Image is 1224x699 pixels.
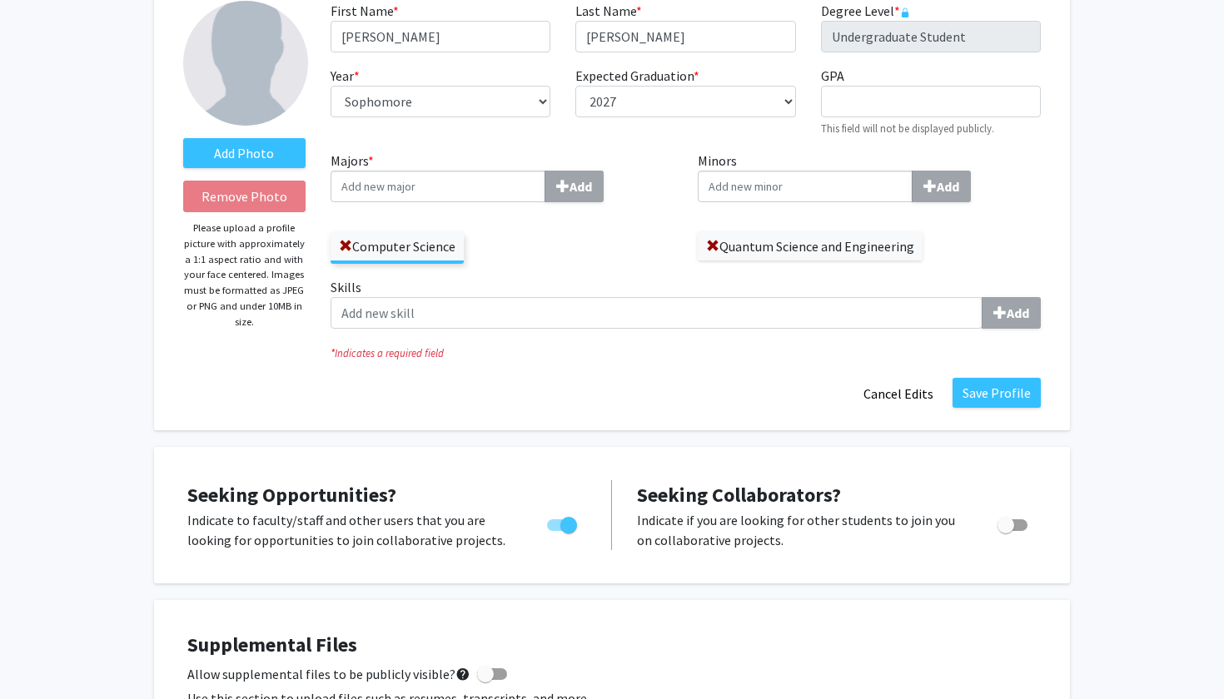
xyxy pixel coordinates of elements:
label: Majors [331,151,674,202]
label: Minors [698,151,1041,202]
label: GPA [821,66,844,86]
button: Remove Photo [183,181,306,212]
label: Degree Level [821,1,910,21]
div: Toggle [540,510,586,535]
label: AddProfile Picture [183,138,306,168]
small: This field will not be displayed publicly. [821,121,994,135]
svg: This information is provided and automatically updated by University of Maryland and is not edita... [900,7,910,17]
div: Toggle [991,510,1037,535]
i: Indicates a required field [331,345,1041,361]
label: Year [331,66,360,86]
label: Computer Science [331,232,464,260]
b: Add [937,178,959,195]
b: Add [1007,305,1029,321]
button: Skills [982,297,1041,329]
button: Minors [912,171,971,202]
iframe: Chat [12,624,71,687]
span: Seeking Opportunities? [187,482,396,508]
span: Seeking Collaborators? [637,482,841,508]
img: Profile Picture [183,1,308,126]
label: Quantum Science and Engineering [698,232,923,260]
h4: Supplemental Files [187,633,1037,657]
input: Majors*Add [331,171,545,202]
button: Majors* [545,171,604,202]
label: Expected Graduation [575,66,699,86]
b: Add [570,178,592,195]
p: Indicate if you are looking for other students to join you on collaborative projects. [637,510,966,550]
label: Last Name [575,1,642,21]
button: Save Profile [953,378,1041,408]
input: MinorsAdd [698,171,913,202]
p: Please upload a profile picture with approximately a 1:1 aspect ratio and with your face centered... [183,221,306,330]
span: Allow supplemental files to be publicly visible? [187,664,470,684]
button: Cancel Edits [853,378,944,409]
label: Skills [331,277,1041,329]
p: Indicate to faculty/staff and other users that you are looking for opportunities to join collabor... [187,510,515,550]
input: SkillsAdd [331,297,983,329]
label: First Name [331,1,399,21]
mat-icon: help [455,664,470,684]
